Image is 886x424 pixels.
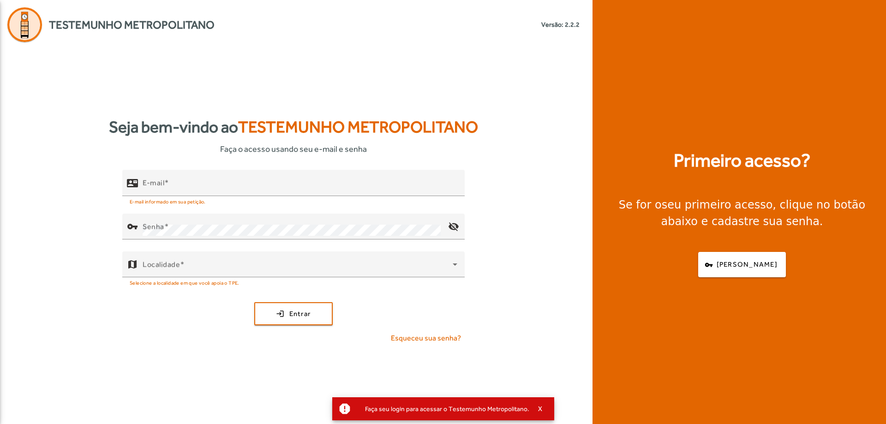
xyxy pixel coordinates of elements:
[717,259,778,270] span: [PERSON_NAME]
[662,198,773,211] strong: seu primeiro acesso
[143,179,164,187] mat-label: E-mail
[604,197,880,230] div: Se for o , clique no botão abaixo e cadastre sua senha.
[130,277,239,287] mat-hint: Selecione a localidade em que você apoia o TPE.
[289,309,311,319] span: Entrar
[254,302,333,325] button: Entrar
[49,17,215,33] span: Testemunho Metropolitano
[127,259,138,270] mat-icon: map
[674,147,810,174] strong: Primeiro acesso?
[358,402,529,415] div: Faça seu login para acessar o Testemunho Metropolitano.
[130,196,206,206] mat-hint: E-mail informado em sua petição.
[7,7,42,42] img: Logo Agenda
[698,252,786,277] button: [PERSON_NAME]
[391,333,461,344] span: Esqueceu sua senha?
[143,222,164,231] mat-label: Senha
[220,143,367,155] span: Faça o acesso usando seu e-mail e senha
[541,20,580,30] small: Versão: 2.2.2
[109,115,478,139] strong: Seja bem-vindo ao
[143,260,180,269] mat-label: Localidade
[127,178,138,189] mat-icon: contact_mail
[127,221,138,232] mat-icon: vpn_key
[529,405,552,413] button: X
[338,402,352,416] mat-icon: report
[238,118,478,136] span: Testemunho Metropolitano
[538,405,543,413] span: X
[443,215,465,238] mat-icon: visibility_off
